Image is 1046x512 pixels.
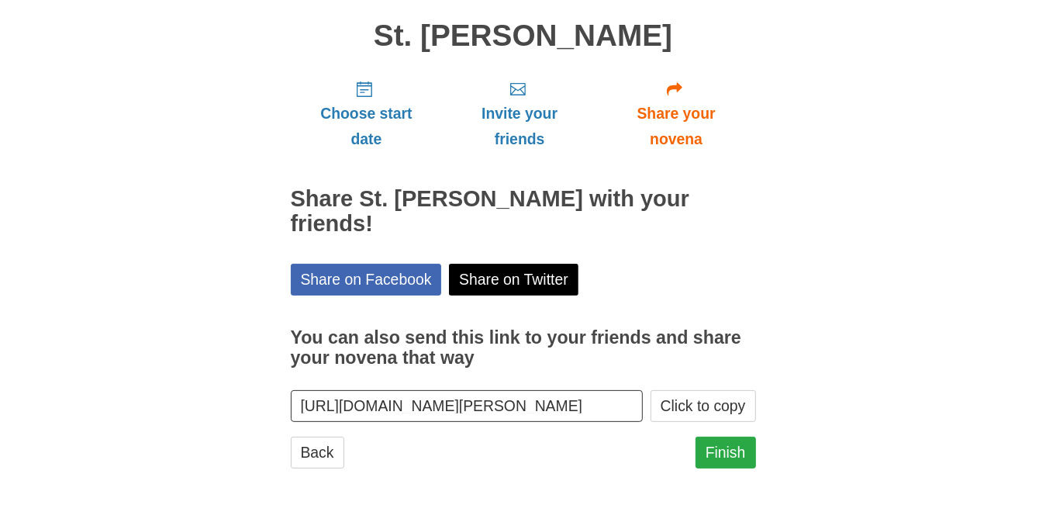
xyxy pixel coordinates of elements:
a: Share on Facebook [291,264,442,296]
a: Choose start date [291,67,443,160]
span: Choose start date [306,101,427,152]
button: Click to copy [651,390,756,422]
span: Share your novena [613,101,740,152]
a: Finish [696,437,756,469]
h1: St. [PERSON_NAME] [291,19,756,53]
h3: You can also send this link to your friends and share your novena that way [291,328,756,368]
a: Invite your friends [442,67,596,160]
a: Back [291,437,344,469]
h2: Share St. [PERSON_NAME] with your friends! [291,187,756,237]
a: Share on Twitter [449,264,578,296]
a: Share your novena [597,67,756,160]
span: Invite your friends [457,101,581,152]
